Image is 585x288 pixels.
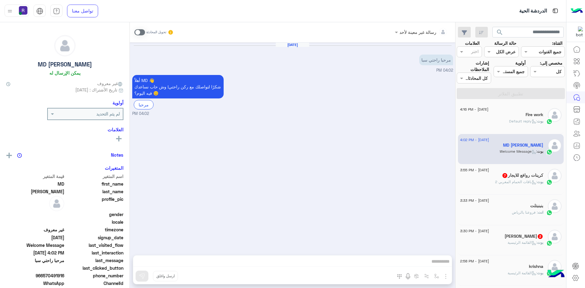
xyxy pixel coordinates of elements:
h6: [DATE] [276,43,309,47]
span: first_name [66,181,124,187]
img: Logo [571,5,583,17]
h5: بنبنبتلت [530,203,543,208]
span: انت [538,210,543,215]
img: WhatsApp [546,149,552,155]
span: [DATE] - 3:55 PM [460,167,489,173]
label: القناة: [552,40,562,46]
h6: العلامات [6,127,123,132]
h6: المتغيرات [105,165,123,171]
label: حالة الرسالة [494,40,516,46]
span: null [6,265,64,271]
span: last_interaction [66,250,124,256]
img: userImage [19,6,27,15]
span: profile_pic [66,196,124,210]
a: tab [50,5,62,17]
span: 2 [538,234,543,239]
small: تحويل المحادثة [146,30,166,35]
span: 04:02 PM [436,68,453,73]
span: بوت [537,271,543,275]
span: اسم المتغير [66,173,124,180]
h6: أولوية [112,100,123,105]
h5: Hayrettin Hamdanogullari [505,234,543,239]
img: tab [551,7,559,15]
img: defaultAdmin.png [548,260,562,274]
span: locale [66,219,124,225]
img: defaultAdmin.png [548,139,562,152]
span: Welcome Message [6,242,64,248]
span: null [6,211,64,218]
h5: krishna [529,264,543,269]
span: : Default reply [509,119,537,123]
span: تاريخ الأشتراك : [DATE] [75,87,117,93]
img: defaultAdmin.png [548,169,562,183]
span: last_message [66,257,124,264]
span: null [6,219,64,225]
span: [DATE] - 4:16 PM [460,107,488,112]
span: 04:02 PM [132,111,149,117]
label: مخصص إلى: [540,60,562,66]
h5: Fire work [526,112,543,117]
label: إشارات الملاحظات [457,60,489,73]
span: last_visited_flow [66,242,124,248]
div: مرحبا [134,100,154,109]
span: بوت [537,240,543,245]
label: العلامات [465,40,480,46]
img: defaultAdmin.png [55,35,75,56]
img: notes [17,153,22,158]
img: WhatsApp [546,210,552,216]
span: : القائمة الرئيسية [508,271,537,275]
span: 2025-08-24T13:02:58.02Z [6,234,64,241]
h6: يمكن الإرسال له [49,70,80,76]
img: defaultAdmin.png [548,230,562,244]
span: gender [66,211,124,218]
span: 2 [6,280,64,286]
img: WhatsApp [546,179,552,185]
button: ارسل واغلق [153,271,178,281]
span: 7 [502,173,507,178]
p: 24/8/2025, 4:02 PM [419,55,453,65]
span: : Welcome Message [500,149,537,154]
img: 322853014244696 [572,27,583,37]
span: last_name [66,188,124,195]
span: قيمة المتغير [6,173,64,180]
h5: MD RUBEL [503,143,543,148]
img: tab [36,8,43,15]
span: search [496,29,503,36]
span: MD [6,181,64,187]
span: فروعنا بالرياض [512,210,538,215]
span: : القائمة الرئيسية [508,240,537,245]
span: مرحبا راحتي سبا [6,257,64,264]
span: 2025-08-24T13:02:58.014Z [6,250,64,256]
span: بوت [537,119,543,123]
h5: كرينات روافع للايجار [502,173,543,178]
img: tab [53,8,60,15]
span: [DATE] - 3:33 PM [460,198,489,203]
span: بوت [537,180,543,184]
span: ChannelId [66,280,124,286]
p: الدردشة الحية [519,7,547,15]
span: [DATE] - 2:58 PM [460,258,489,264]
h5: MD [PERSON_NAME] [38,61,92,68]
img: defaultAdmin.png [548,108,562,122]
span: RUBEL [6,188,64,195]
span: : باقات الحمام المغربي 2 [495,180,537,184]
label: أولوية [515,60,526,66]
p: 24/8/2025, 4:02 PM [132,75,224,98]
span: last_clicked_button [66,265,124,271]
div: اختر [471,48,480,56]
span: signup_date [66,234,124,241]
span: بوت [537,149,543,154]
span: [DATE] - 3:30 PM [460,228,489,234]
img: WhatsApp [546,240,552,246]
img: defaultAdmin.png [49,196,64,211]
button: search [492,27,507,40]
img: profile [6,7,14,15]
span: 966570491916 [6,272,64,279]
a: تواصل معنا [67,5,98,17]
img: defaultAdmin.png [548,199,562,213]
img: WhatsApp [546,119,552,125]
span: غير معروف [6,226,64,233]
img: hulul-logo.png [545,264,567,285]
span: timezone [66,226,124,233]
span: phone_number [66,272,124,279]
